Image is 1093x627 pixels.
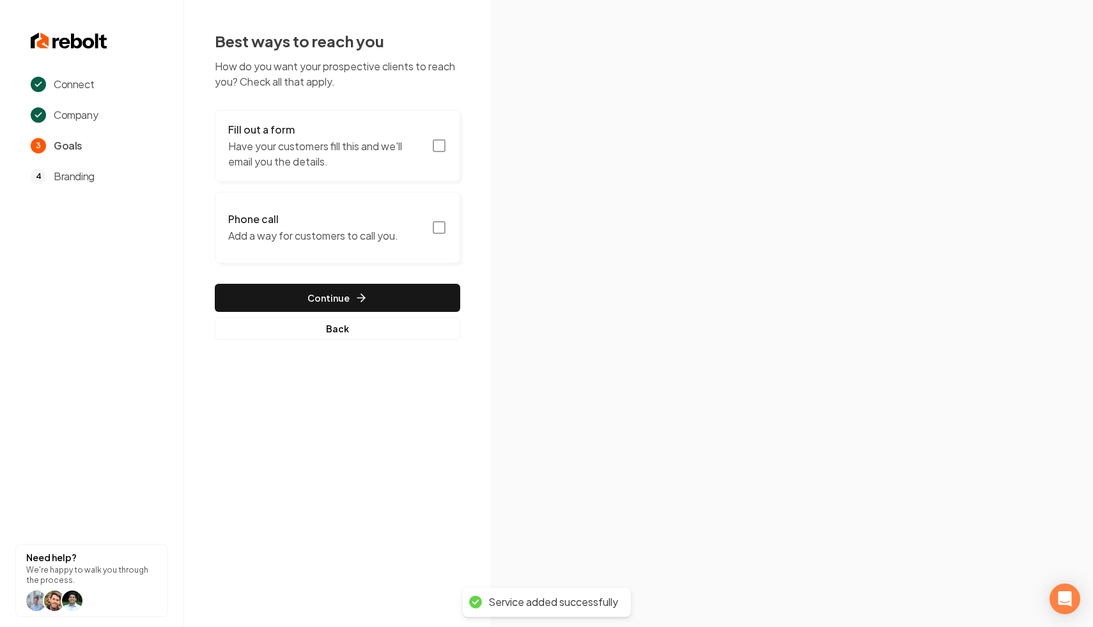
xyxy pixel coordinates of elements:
[215,192,460,263] button: Phone callAdd a way for customers to call you.
[54,77,94,92] span: Connect
[215,110,460,182] button: Fill out a formHave your customers fill this and we'll email you the details.
[62,591,82,611] img: help icon arwin
[15,544,168,617] button: Need help?We're happy to walk you through the process.help icon Willhelp icon Willhelp icon arwin
[228,139,424,169] p: Have your customers fill this and we'll email you the details.
[228,122,424,137] h3: Fill out a form
[44,591,65,611] img: help icon Will
[215,59,460,89] p: How do you want your prospective clients to reach you? Check all that apply.
[215,317,460,340] button: Back
[228,228,398,244] p: Add a way for customers to call you.
[26,565,157,585] p: We're happy to walk you through the process.
[31,169,46,184] span: 4
[215,284,460,312] button: Continue
[31,31,107,51] img: Rebolt Logo
[488,596,618,609] div: Service added successfully
[54,107,98,123] span: Company
[54,138,82,153] span: Goals
[215,31,460,51] h2: Best ways to reach you
[54,169,95,184] span: Branding
[26,591,47,611] img: help icon Will
[26,552,77,563] strong: Need help?
[1050,584,1080,614] div: Open Intercom Messenger
[31,138,46,153] span: 3
[228,212,398,227] h3: Phone call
